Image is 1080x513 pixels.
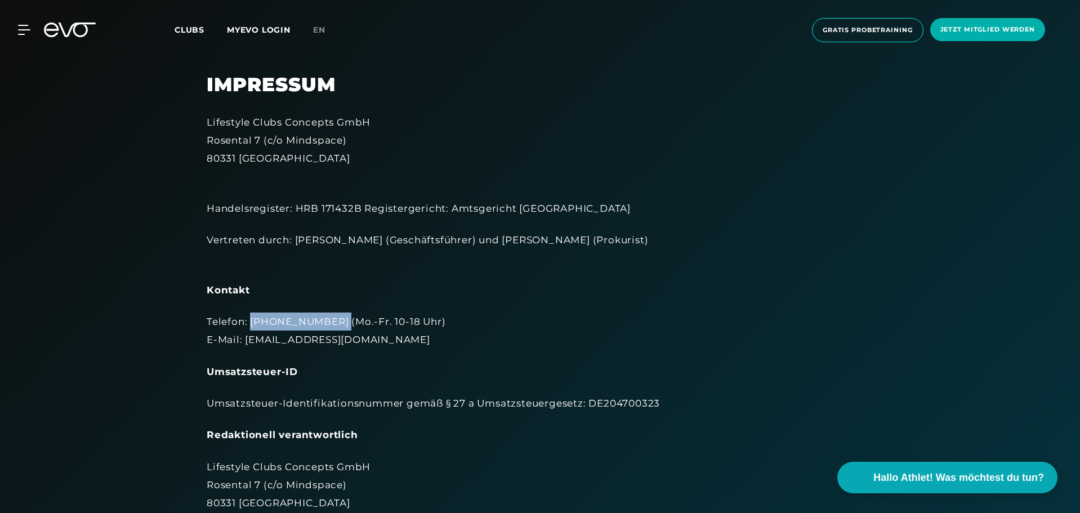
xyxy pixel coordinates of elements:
strong: Umsatzsteuer-ID [207,366,298,377]
div: Telefon: [PHONE_NUMBER] (Mo.-Fr. 10-18 Uhr) E-Mail: [EMAIL_ADDRESS][DOMAIN_NAME] [207,313,873,349]
h2: Impressum [207,73,873,96]
a: MYEVO LOGIN [227,25,291,35]
span: Clubs [175,25,204,35]
span: Hallo Athlet! Was möchtest du tun? [873,470,1044,485]
div: Handelsregister: HRB 171432B Registergericht: Amtsgericht [GEOGRAPHIC_DATA] [207,181,873,218]
div: Vertreten durch: [PERSON_NAME] (Geschäftsführer) und [PERSON_NAME] (Prokurist) [207,231,873,267]
a: Clubs [175,24,227,35]
a: Jetzt Mitglied werden [927,18,1048,42]
span: Gratis Probetraining [823,25,913,35]
div: Lifestyle Clubs Concepts GmbH Rosental 7 (c/o Mindspace) 80331 [GEOGRAPHIC_DATA] [207,113,873,168]
a: en [313,24,339,37]
strong: Kontakt [207,284,250,296]
a: Gratis Probetraining [809,18,927,42]
span: en [313,25,325,35]
span: Jetzt Mitglied werden [940,25,1035,34]
button: Hallo Athlet! Was möchtest du tun? [837,462,1057,493]
div: Umsatzsteuer-Identifikationsnummer gemäß § 27 a Umsatzsteuergesetz: DE204700323 [207,394,873,412]
div: Lifestyle Clubs Concepts GmbH Rosental 7 (c/o Mindspace) 80331 [GEOGRAPHIC_DATA] [207,458,873,512]
strong: Redaktionell verantwortlich [207,429,358,440]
